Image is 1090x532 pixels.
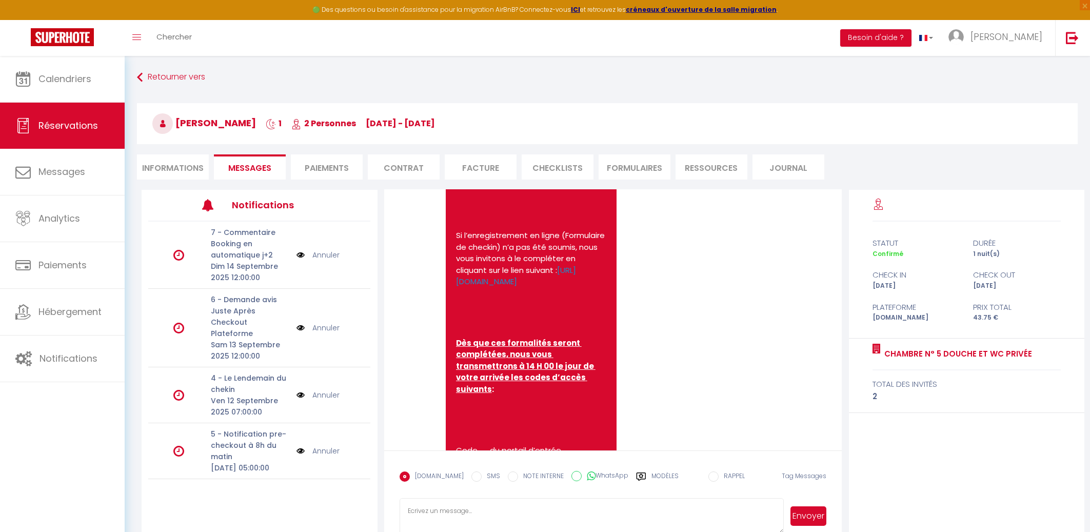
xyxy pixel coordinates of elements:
img: NO IMAGE [296,322,305,333]
li: Contrat [368,154,440,180]
li: Ressources [676,154,747,180]
img: Super Booking [31,28,94,46]
span: Messages [38,165,85,178]
iframe: Chat [1046,486,1082,524]
a: Annuler [312,445,340,457]
a: ICI [571,5,580,14]
label: Modèles [651,471,679,489]
span: 1 [266,117,282,129]
li: Code du portail d’entrée [456,445,606,457]
p: 7 - Commentaire Booking en automatique j+2 [211,227,290,261]
a: créneaux d'ouverture de la salle migration [626,5,777,14]
img: logout [1066,31,1079,44]
a: Chambre N° 5 Douche et WC privée [881,348,1032,360]
img: NO IMAGE [296,389,305,401]
p: Si l’enregistrement en ligne (Formulaire de checkin) n’a pas été soumis, nous vous invitons à le ... [456,230,606,288]
a: Annuler [312,389,340,401]
span: Paiements [38,259,87,271]
img: ... [948,29,964,45]
div: check in [865,269,966,281]
div: Plateforme [865,301,966,313]
button: Ouvrir le widget de chat LiveChat [8,4,39,35]
h3: Notifications [232,193,325,216]
u: Dès que ces formalités seront complétées, nous vous transmettrons à 14 H 00 le jour de votre arri... [456,338,596,395]
p: 6 - Demande avis Juste Après Checkout Plateforme [211,294,290,339]
a: [URL][DOMAIN_NAME] [456,265,576,287]
span: 2 Personnes [291,117,356,129]
span: [PERSON_NAME] [152,116,256,129]
a: Chercher [149,20,200,56]
p: 5 - Notification pre-checkout à 8h du matin [211,428,290,462]
p: Dim 14 Septembre 2025 12:00:00 [211,261,290,283]
a: Retourner vers [137,68,1078,87]
button: Envoyer [790,506,827,526]
span: Calendriers [38,72,91,85]
li: Facture [445,154,517,180]
div: [DATE] [865,281,966,291]
p: 4 - Le Lendemain du chekin [211,372,290,395]
img: NO IMAGE [296,445,305,457]
span: Analytics [38,212,80,225]
span: [DATE] - [DATE] [366,117,435,129]
a: Annuler [312,249,340,261]
div: [DOMAIN_NAME] [865,313,966,323]
span: Réservations [38,119,98,132]
div: [DATE] [966,281,1067,291]
div: Prix total [966,301,1067,313]
div: check out [966,269,1067,281]
a: Annuler [312,322,340,333]
label: NOTE INTERNE [518,471,564,483]
label: SMS [482,471,500,483]
label: WhatsApp [582,471,628,482]
li: Journal [752,154,824,180]
span: Hébergement [38,305,102,318]
button: Besoin d'aide ? [840,29,911,47]
p: Sam 13 Septembre 2025 12:00:00 [211,339,290,362]
p: Ven 12 Septembre 2025 07:00:00 [211,395,290,418]
div: statut [865,237,966,249]
label: RAPPEL [719,471,745,483]
div: 43.75 € [966,313,1067,323]
a: ... [PERSON_NAME] [941,20,1055,56]
span: Chercher [156,31,192,42]
span: Confirmé [873,249,903,258]
p: [DATE] 05:00:00 [211,462,290,474]
div: durée [966,237,1067,249]
label: [DOMAIN_NAME] [410,471,464,483]
span: Messages [228,162,271,174]
span: Tag Messages [782,471,826,480]
li: CHECKLISTS [522,154,593,180]
li: FORMULAIRES [599,154,670,180]
span: [PERSON_NAME] [970,30,1042,43]
div: 1 nuit(s) [966,249,1067,259]
div: total des invités [873,378,1061,390]
li: Informations [137,154,209,180]
b: : [456,338,596,395]
span: Notifications [39,352,97,365]
img: NO IMAGE [296,249,305,261]
div: 2 [873,390,1061,403]
li: Paiements [291,154,363,180]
